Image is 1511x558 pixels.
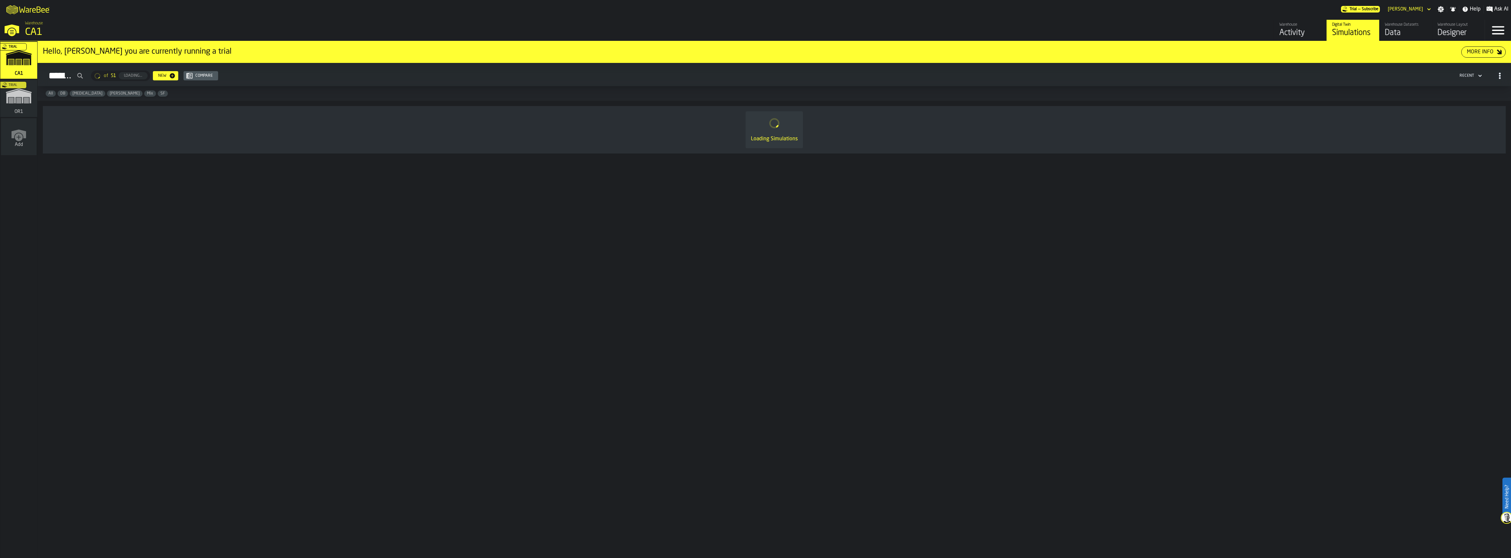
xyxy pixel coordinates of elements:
[1432,20,1485,41] a: link-to-/wh/i/76e2a128-1b54-4d66-80d4-05ae4c277723/designer
[144,91,156,96] span: Mix
[70,91,105,96] span: Enteral
[1385,28,1427,38] div: Data
[1326,20,1379,41] a: link-to-/wh/i/76e2a128-1b54-4d66-80d4-05ae4c277723/simulations
[1484,5,1511,13] label: button-toggle-Ask AI
[1385,5,1432,13] div: DropdownMenuValue-Gregg Arment
[119,72,148,79] button: button-Loading...
[43,106,1506,153] div: ItemListCard-
[25,21,43,26] span: Warehouse
[153,71,178,80] button: button-New
[25,26,203,38] div: CA1
[88,70,153,81] div: ButtonLoadMore-Loading...-Prev-First-Last
[9,83,17,87] span: Trial
[1358,7,1360,12] span: —
[1447,6,1459,13] label: button-toggle-Notifications
[1332,22,1374,27] div: Digital Twin
[1350,7,1357,12] span: Trial
[1362,7,1379,12] span: Subscribe
[184,71,218,80] button: button-Compare
[1503,478,1510,515] label: Need Help?
[121,73,145,78] div: Loading...
[1459,5,1483,13] label: button-toggle-Help
[43,46,1461,57] div: Hello, [PERSON_NAME] you are currently running a trial
[15,142,23,147] span: Add
[1457,72,1483,80] div: DropdownMenuValue-4
[1494,5,1508,13] span: Ask AI
[1341,6,1380,13] a: link-to-/wh/i/76e2a128-1b54-4d66-80d4-05ae4c277723/pricing/
[1341,6,1380,13] div: Menu Subscription
[107,91,142,96] span: Gregg
[1438,22,1479,27] div: Warehouse Layout
[111,73,116,78] span: 51
[1388,7,1423,12] div: DropdownMenuValue-Gregg Arment
[1332,28,1374,38] div: Simulations
[1460,73,1474,78] div: DropdownMenuValue-4
[1485,20,1511,41] label: button-toggle-Menu
[193,73,215,78] div: Compare
[751,135,798,143] div: Loading Simulations
[0,80,37,118] a: link-to-/wh/i/02d92962-0f11-4133-9763-7cb092bceeef/simulations
[104,73,108,78] span: of
[38,63,1511,86] h2: button-Simulations
[58,91,68,96] span: DB
[9,45,17,49] span: Trial
[1385,22,1427,27] div: Warehouse Datasets
[1438,28,1479,38] div: Designer
[38,41,1511,63] div: ItemListCard-
[1274,20,1326,41] a: link-to-/wh/i/76e2a128-1b54-4d66-80d4-05ae4c277723/feed/
[1279,28,1321,38] div: Activity
[46,91,56,96] span: All
[1279,22,1321,27] div: Warehouse
[1379,20,1432,41] a: link-to-/wh/i/76e2a128-1b54-4d66-80d4-05ae4c277723/data
[156,73,169,78] div: New
[1435,6,1447,13] label: button-toggle-Settings
[1470,5,1481,13] span: Help
[1464,48,1496,56] div: More Info
[0,42,37,80] a: link-to-/wh/i/76e2a128-1b54-4d66-80d4-05ae4c277723/simulations
[158,91,168,96] span: SF
[1,118,37,156] a: link-to-/wh/new
[1461,46,1506,58] button: button-More Info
